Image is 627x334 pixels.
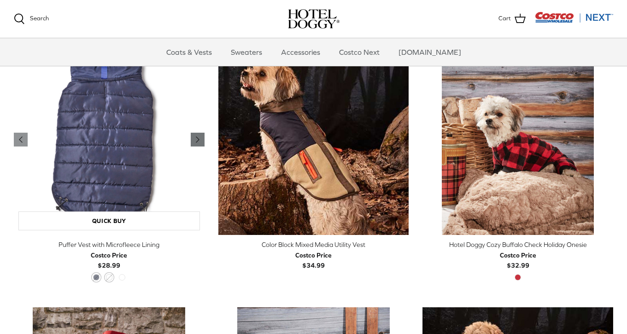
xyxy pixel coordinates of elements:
a: Hotel Doggy Cozy Buffalo Check Holiday Onesie Costco Price$32.99 [422,240,613,270]
a: Costco Next [331,38,388,66]
div: Puffer Vest with Microfleece Lining [14,240,205,250]
b: $28.99 [91,250,127,269]
a: Previous [14,133,28,146]
div: Costco Price [91,250,127,260]
a: Color Block Mixed Media Utility Vest [218,45,409,235]
img: Costco Next [535,12,613,23]
div: Costco Price [500,250,536,260]
img: hoteldoggycom [288,9,340,29]
a: Previous [191,133,205,146]
span: Cart [498,14,511,23]
b: $32.99 [500,250,536,269]
a: Coats & Vests [158,38,220,66]
b: $34.99 [295,250,332,269]
a: Cart [498,13,526,25]
div: Hotel Doggy Cozy Buffalo Check Holiday Onesie [422,240,613,250]
a: [DOMAIN_NAME] [390,38,469,66]
a: Quick buy [18,211,200,230]
a: Search [14,13,49,24]
a: Hotel Doggy Cozy Buffalo Check Holiday Onesie [422,45,613,235]
a: Puffer Vest with Microfleece Lining Costco Price$28.99 [14,240,205,270]
img: tan dog wearing a blue & brown vest [218,45,409,235]
a: Sweaters [223,38,270,66]
span: Search [30,15,49,22]
a: Accessories [273,38,328,66]
div: Costco Price [295,250,332,260]
a: hoteldoggy.com hoteldoggycom [288,9,340,29]
a: Visit Costco Next [535,18,613,24]
a: Color Block Mixed Media Utility Vest Costco Price$34.99 [218,240,409,270]
div: Color Block Mixed Media Utility Vest [218,240,409,250]
a: Puffer Vest with Microfleece Lining [14,45,205,235]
